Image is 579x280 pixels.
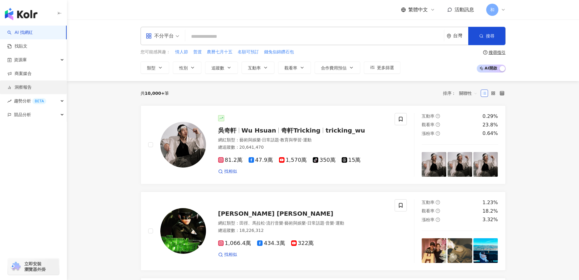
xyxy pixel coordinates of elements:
span: question-circle [436,200,440,204]
div: 3.32% [483,216,498,223]
span: environment [447,34,451,38]
img: chrome extension [10,262,22,271]
button: 情人節 [175,49,188,55]
button: 普渡 [193,49,202,55]
div: 排序： [443,88,481,98]
div: 0.29% [483,113,498,120]
span: appstore [146,33,152,39]
img: logo [5,8,37,20]
img: post-image [448,238,472,263]
span: 350萬 [313,157,335,163]
div: BETA [32,98,46,104]
span: 322萬 [291,240,314,246]
a: chrome extension立即安裝 瀏覽器外掛 [8,258,59,275]
div: 總追蹤數 ： 18,226,312 [218,228,388,234]
button: 搜尋 [468,27,505,45]
a: 洞察報告 [7,84,32,90]
img: KOL Avatar [160,122,206,168]
div: 台灣 [453,33,468,38]
div: 18.2% [483,208,498,214]
div: 共 筆 [141,91,169,96]
span: 和 [490,6,494,13]
button: 性別 [173,62,201,74]
button: 名額可預訂 [237,49,259,55]
div: 0.64% [483,130,498,137]
span: 互動率 [422,200,434,205]
img: KOL Avatar [160,208,206,254]
span: 吳奇軒 [218,127,236,134]
a: 找貼文 [7,43,27,49]
span: 互動率 [248,66,261,70]
span: question-circle [436,209,440,213]
button: 合作費用預估 [315,62,360,74]
img: post-image [422,152,446,177]
span: · [265,221,266,225]
button: 農曆七月十五 [207,49,233,55]
span: question-circle [436,131,440,136]
button: 追蹤數 [205,62,238,74]
img: post-image [448,152,472,177]
span: 找相似 [224,168,237,175]
span: 81.2萬 [218,157,242,163]
span: 趨勢分析 [14,94,46,108]
span: 合作費用預估 [321,66,347,70]
span: 農曆七月十五 [207,49,232,55]
a: 找相似 [218,168,237,175]
span: question-circle [436,122,440,127]
button: 觀看率 [278,62,311,74]
span: 找相似 [224,252,237,258]
a: 商案媒合 [7,71,32,77]
span: 競品分析 [14,108,31,122]
span: 藝術與娛樂 [239,137,261,142]
span: 性別 [179,66,188,70]
span: 觀看率 [284,66,297,70]
div: 網紅類型 ： [218,220,388,226]
span: tricking_wu [326,127,365,134]
span: 田徑、馬拉松 [239,221,265,225]
span: 活動訊息 [455,7,474,12]
span: · [324,221,326,225]
a: KOL Avatar吳奇軒Wu Hsuan奇軒Trickingtricking_wu網紅類型：藝術與娛樂·日常話題·教育與學習·運動總追蹤數：20,641,47081.2萬47.9萬1,570萬... [141,105,506,184]
span: · [302,137,303,142]
div: 23.8% [483,122,498,128]
span: · [279,137,280,142]
span: · [283,221,284,225]
button: 錢兔似錦鑽石包 [264,49,294,55]
span: 運動 [303,137,312,142]
button: 更多篩選 [364,62,400,74]
span: 教育與學習 [280,137,302,142]
span: question-circle [483,50,487,55]
span: 藝術與娛樂 [284,221,306,225]
span: 漲粉率 [422,131,434,136]
span: 繁體中文 [408,6,428,13]
div: 1.23% [483,199,498,206]
img: post-image [473,152,498,177]
img: post-image [422,238,446,263]
span: 10,000+ [145,91,165,96]
span: 流行音樂 [266,221,283,225]
span: 日常話題 [262,137,279,142]
span: 日常話題 [307,221,324,225]
span: 更多篩選 [377,65,394,70]
span: 觀看率 [422,122,434,127]
span: 追蹤數 [211,66,224,70]
span: Wu Hsuan [242,127,276,134]
span: 互動率 [422,114,434,119]
span: 類型 [147,66,155,70]
span: 您可能感興趣： [141,49,170,55]
span: · [306,221,307,225]
span: · [334,221,335,225]
div: 網紅類型 ： [218,137,388,143]
div: 總追蹤數 ： 20,641,470 [218,144,388,151]
a: 找相似 [218,252,237,258]
span: 1,066.4萬 [218,240,251,246]
span: 漲粉率 [422,217,434,222]
span: question-circle [436,218,440,222]
span: [PERSON_NAME] [PERSON_NAME] [218,210,333,217]
span: 立即安裝 瀏覽器外掛 [24,261,46,272]
span: 關聯性 [459,88,477,98]
span: 1,570萬 [279,157,307,163]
